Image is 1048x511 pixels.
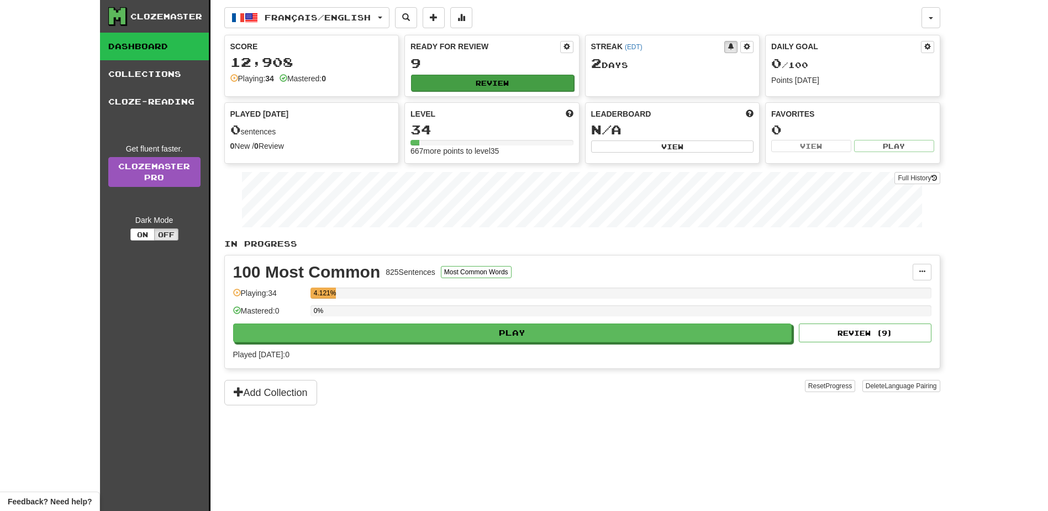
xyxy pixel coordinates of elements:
div: 825 Sentences [386,267,435,278]
div: New / Review [230,140,393,152]
div: 12,908 [230,55,393,69]
a: Collections [100,60,209,88]
button: Review [411,75,574,91]
div: 100 Most Common [233,264,381,280]
span: 0 [230,122,241,137]
strong: 0 [254,142,259,150]
button: Most Common Words [441,266,512,278]
p: In Progress [224,238,940,249]
div: 4.121% [314,288,336,299]
div: Score [230,41,393,52]
strong: 0 [322,74,326,83]
div: Daily Goal [771,41,921,53]
button: View [771,140,851,152]
button: Play [233,324,792,342]
strong: 34 [265,74,274,83]
button: Off [154,228,178,241]
div: Points [DATE] [771,75,934,86]
a: Cloze-Reading [100,88,209,116]
div: Ready for Review [410,41,560,52]
div: 667 more points to level 35 [410,145,573,157]
button: Add sentence to collection [423,7,445,28]
button: On [130,228,155,241]
span: 2 [591,55,602,71]
a: (EDT) [625,43,643,51]
div: Mastered: 0 [233,305,305,324]
button: Add Collection [224,380,317,405]
span: / 100 [771,60,808,70]
span: Level [410,108,435,119]
span: Progress [825,382,852,390]
span: Open feedback widget [8,496,92,507]
div: Clozemaster [130,11,202,22]
button: View [591,140,754,153]
div: Dark Mode [108,215,201,226]
div: Playing: [230,73,274,84]
div: Day s [591,56,754,71]
button: Search sentences [395,7,417,28]
span: Leaderboard [591,108,651,119]
div: Streak [591,41,725,52]
button: Français/English [224,7,389,28]
span: Français / English [265,13,371,22]
span: This week in points, UTC [746,108,754,119]
div: 0 [771,123,934,137]
span: N/A [591,122,622,137]
span: Language Pairing [884,382,936,390]
span: 0 [771,55,782,71]
button: ResetProgress [805,380,855,392]
div: Mastered: [280,73,326,84]
a: ClozemasterPro [108,157,201,187]
div: Get fluent faster. [108,143,201,154]
div: sentences [230,123,393,137]
span: Played [DATE] [230,108,289,119]
div: 9 [410,56,573,70]
div: 34 [410,123,573,137]
button: Full History [894,172,940,184]
strong: 0 [230,142,235,150]
div: Favorites [771,108,934,119]
button: DeleteLanguage Pairing [862,380,940,392]
button: Review (9) [799,324,931,342]
button: More stats [450,7,472,28]
a: Dashboard [100,33,209,60]
div: Playing: 34 [233,288,305,306]
button: Play [854,140,934,152]
span: Played [DATE]: 0 [233,350,289,359]
span: Score more points to level up [566,108,573,119]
